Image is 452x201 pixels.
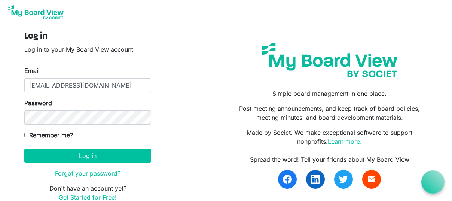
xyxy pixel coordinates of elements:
[339,175,348,184] img: twitter.svg
[311,175,320,184] img: linkedin.svg
[232,104,428,122] p: Post meeting announcements, and keep track of board policies, meeting minutes, and board developm...
[24,98,52,107] label: Password
[24,31,151,42] h4: Log in
[256,37,403,83] img: my-board-view-societ.svg
[362,170,381,189] a: email
[232,89,428,98] p: Simple board management in one place.
[6,3,66,22] img: My Board View Logo
[24,133,29,137] input: Remember me?
[232,128,428,146] p: Made by Societ. We make exceptional software to support nonprofits.
[59,194,117,201] a: Get Started for Free!
[232,155,428,164] div: Spread the word! Tell your friends about My Board View
[55,170,120,177] a: Forgot your password?
[24,131,73,140] label: Remember me?
[283,175,292,184] img: facebook.svg
[24,66,40,75] label: Email
[24,149,151,163] button: Log in
[328,138,362,145] a: Learn more.
[367,175,376,184] span: email
[24,45,151,54] p: Log in to your My Board View account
